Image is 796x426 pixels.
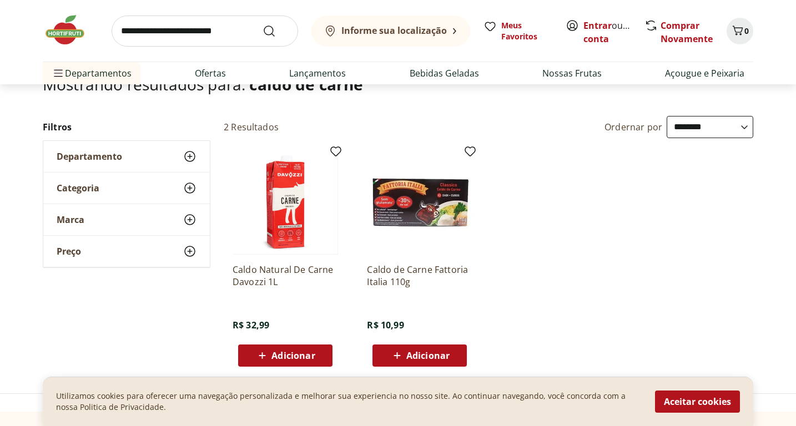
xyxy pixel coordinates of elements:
[57,246,81,257] span: Preço
[583,19,633,45] span: ou
[501,20,552,42] span: Meus Favoritos
[665,67,744,80] a: Açougue e Peixaria
[249,74,363,95] span: caldo de carne
[483,20,552,42] a: Meus Favoritos
[367,263,472,288] a: Caldo de Carne Fattoria Italia 110g
[289,67,346,80] a: Lançamentos
[583,19,612,32] a: Entrar
[542,67,602,80] a: Nossas Frutas
[744,26,749,36] span: 0
[727,18,753,44] button: Carrinho
[195,67,226,80] a: Ofertas
[52,60,132,87] span: Departamentos
[233,263,338,288] a: Caldo Natural De Carne Davozzi 1L
[233,149,338,255] img: Caldo Natural De Carne Davozzi 1L
[233,319,269,331] span: R$ 32,99
[224,121,279,133] h2: 2 Resultados
[238,344,332,367] button: Adicionar
[661,19,713,45] a: Comprar Novamente
[112,16,298,47] input: search
[367,149,472,255] img: Caldo de Carne Fattoria Italia 110g
[57,214,84,225] span: Marca
[43,116,210,138] h2: Filtros
[52,60,65,87] button: Menu
[311,16,470,47] button: Informe sua localização
[410,67,479,80] a: Bebidas Geladas
[583,19,644,45] a: Criar conta
[43,13,98,47] img: Hortifruti
[263,24,289,38] button: Submit Search
[43,75,753,93] h1: Mostrando resultados para:
[271,351,315,360] span: Adicionar
[367,319,404,331] span: R$ 10,99
[56,390,642,413] p: Utilizamos cookies para oferecer uma navegação personalizada e melhorar sua experiencia no nosso ...
[406,351,450,360] span: Adicionar
[43,141,210,172] button: Departamento
[43,236,210,267] button: Preço
[341,24,447,37] b: Informe sua localização
[57,151,122,162] span: Departamento
[57,182,99,194] span: Categoria
[655,390,740,413] button: Aceitar cookies
[372,344,467,367] button: Adicionar
[604,121,662,133] label: Ordernar por
[43,204,210,235] button: Marca
[43,173,210,204] button: Categoria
